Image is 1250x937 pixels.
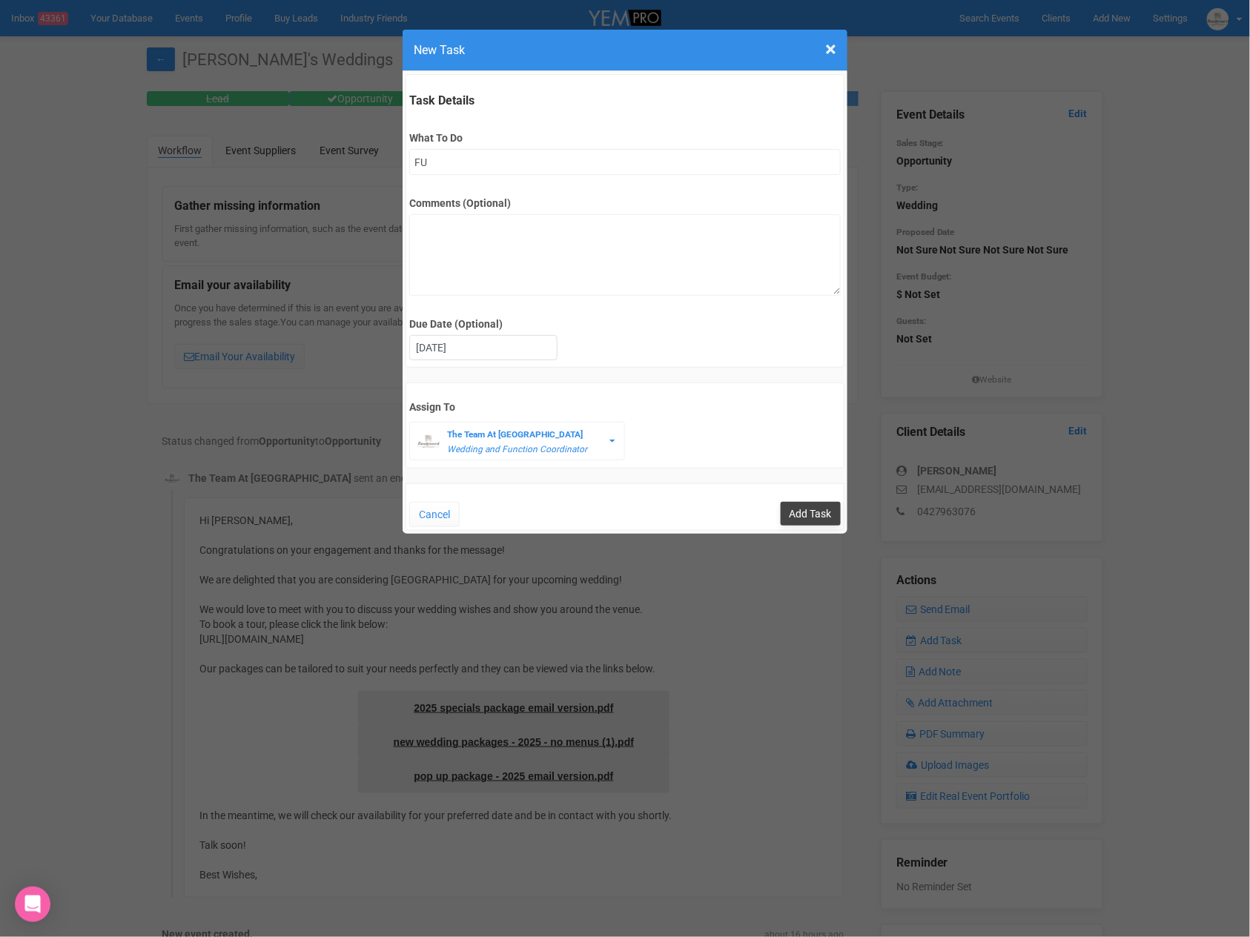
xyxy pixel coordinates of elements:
legend: Task Details [409,93,840,110]
div: Open Intercom Messenger [15,887,50,922]
label: What To Do [409,130,840,145]
em: Wedding and Function Coordinator [447,444,587,454]
button: Cancel [409,502,460,527]
strong: The Team At [GEOGRAPHIC_DATA] [447,429,583,440]
label: Due Date (Optional) [409,317,840,331]
img: BGLogo.jpg [417,431,440,453]
div: [DATE] [410,336,557,360]
h4: New Task [414,41,836,59]
label: Comments (Optional) [409,196,840,211]
label: Assign To [409,400,840,414]
span: × [825,37,836,62]
input: Add Task [781,502,841,526]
